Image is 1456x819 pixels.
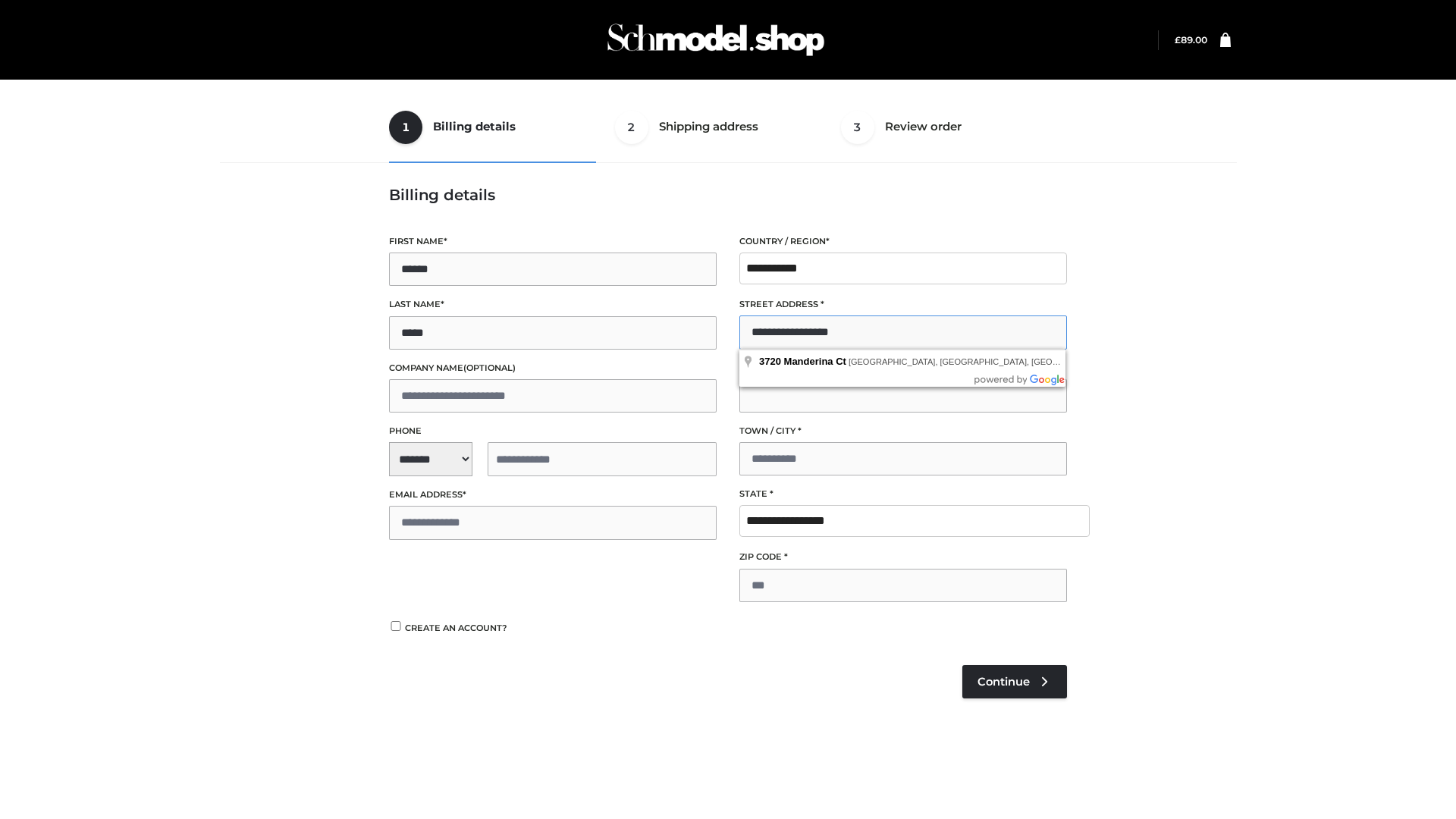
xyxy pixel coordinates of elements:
label: Town / City [739,424,1067,438]
bdi: 89.00 [1175,34,1207,45]
span: 3720 [759,356,781,367]
a: Continue [962,665,1067,698]
span: [GEOGRAPHIC_DATA], [GEOGRAPHIC_DATA], [GEOGRAPHIC_DATA] [849,357,1119,366]
label: Company name [389,361,717,375]
label: First name [389,234,717,249]
label: Phone [389,424,717,438]
label: Email address [389,488,717,502]
label: ZIP Code [739,550,1067,564]
span: Create an account? [405,623,507,633]
label: State [739,487,1067,501]
span: (optional) [463,362,516,373]
span: Manderina Ct [784,356,846,367]
label: Street address [739,297,1067,312]
label: Last name [389,297,717,312]
img: Schmodel Admin 964 [602,10,830,70]
span: £ [1175,34,1181,45]
a: £89.00 [1175,34,1207,45]
h3: Billing details [389,186,1067,204]
input: Create an account? [389,621,403,631]
label: Country / Region [739,234,1067,249]
span: Continue [977,675,1030,689]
